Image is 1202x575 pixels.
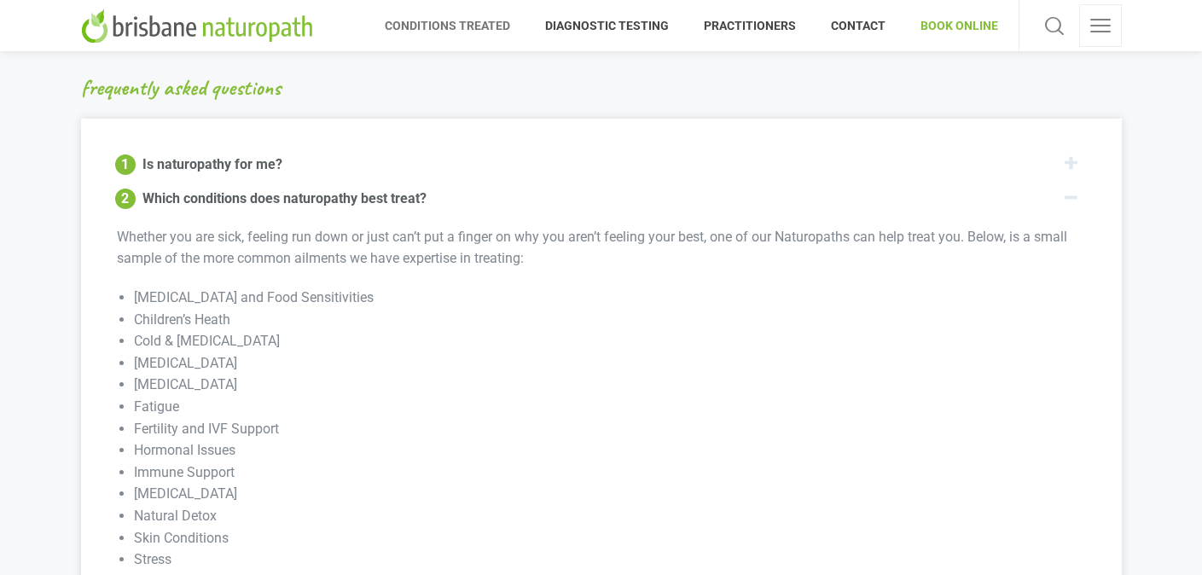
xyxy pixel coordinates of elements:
[687,12,814,39] span: PRACTITIONERS
[134,396,1084,418] li: Fatigue
[385,12,528,39] span: CONDITIONS TREATED
[115,154,136,175] div: 1
[134,374,1084,396] li: [MEDICAL_DATA]
[142,187,427,207] div: Which conditions does naturopathy best treat?
[134,549,1084,571] li: Stress
[134,309,1084,331] li: Children’s Heath
[81,77,281,99] span: frequently asked questions​
[134,439,1084,462] li: Hormonal Issues
[134,527,1084,549] li: Skin Conditions
[81,9,319,43] img: Brisbane Naturopath
[814,12,903,39] span: CONTACT
[134,483,1084,505] li: [MEDICAL_DATA]
[134,352,1084,375] li: [MEDICAL_DATA]
[134,462,1084,484] li: Immune Support
[903,12,998,39] span: BOOK ONLINE
[134,505,1084,527] li: Natural Detox
[1040,4,1069,47] a: Search
[117,226,1084,270] p: Whether you are sick, feeling run down or just can’t put a finger on why you aren’t feeling your ...
[142,153,282,173] div: Is naturopathy for me?
[115,189,136,209] div: 2
[528,12,687,39] span: DIAGNOSTIC TESTING
[134,287,1084,309] li: [MEDICAL_DATA] and Food Sensitivities
[134,418,1084,440] li: Fertility and IVF Support
[134,330,1084,352] li: Cold & [MEDICAL_DATA]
